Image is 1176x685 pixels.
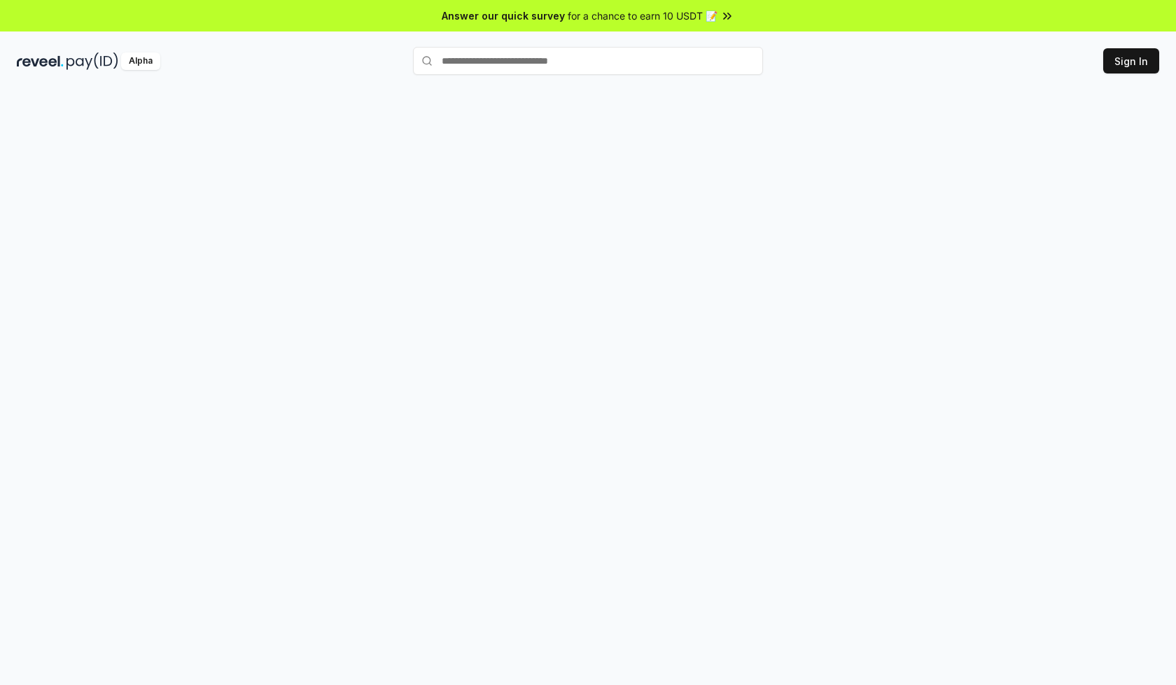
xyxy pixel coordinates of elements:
[17,52,64,70] img: reveel_dark
[568,8,717,23] span: for a chance to earn 10 USDT 📝
[121,52,160,70] div: Alpha
[1103,48,1159,73] button: Sign In
[66,52,118,70] img: pay_id
[442,8,565,23] span: Answer our quick survey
